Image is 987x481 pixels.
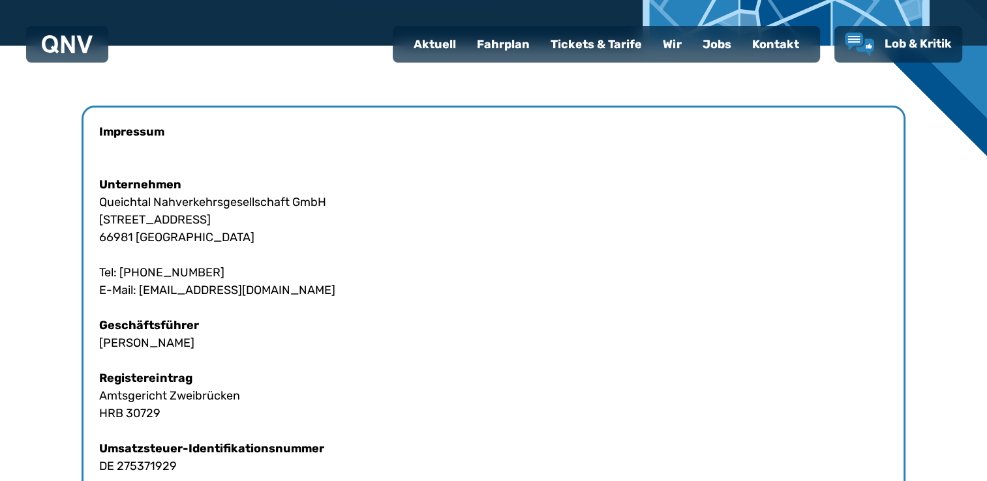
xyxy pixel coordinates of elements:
h4: Unternehmen [99,176,888,194]
a: Fahrplan [466,27,540,61]
a: Aktuell [403,27,466,61]
img: QNV Logo [42,35,93,53]
a: Kontakt [742,27,810,61]
h4: Impressum [99,123,888,141]
h4: Registereintrag [99,370,888,387]
a: QNV Logo [42,31,93,57]
a: Tickets & Tarife [540,27,652,61]
a: Lob & Kritik [845,33,952,56]
h4: Geschäftsführer [99,317,888,334]
h4: Umsatzsteuer-Identifikationsnummer [99,440,888,458]
a: Jobs [692,27,742,61]
a: Wir [652,27,692,61]
span: Lob & Kritik [885,36,952,51]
